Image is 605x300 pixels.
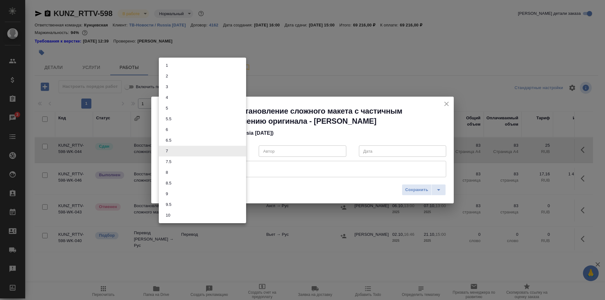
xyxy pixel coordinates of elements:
[164,94,170,101] button: 4
[164,180,173,187] button: 8.5
[164,105,170,112] button: 5
[164,137,173,144] button: 6.5
[164,126,170,133] button: 6
[164,169,170,176] button: 8
[164,83,170,90] button: 3
[164,62,170,69] button: 1
[164,201,173,208] button: 9.5
[164,212,172,219] button: 10
[164,116,173,122] button: 5.5
[164,158,173,165] button: 7.5
[164,148,170,155] button: 7
[164,73,170,80] button: 2
[164,190,170,197] button: 9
